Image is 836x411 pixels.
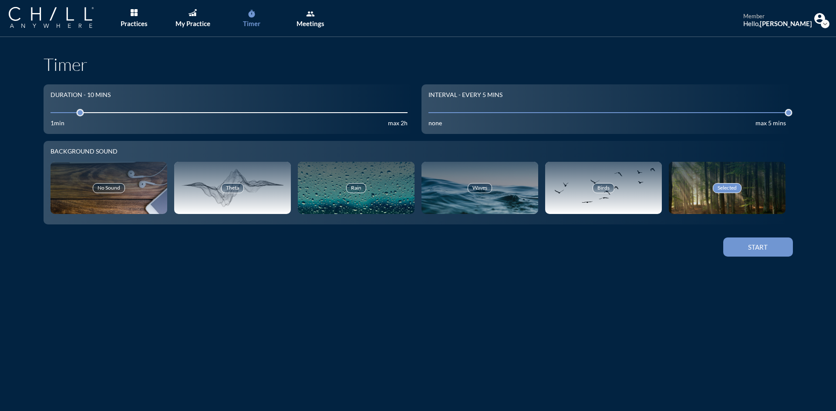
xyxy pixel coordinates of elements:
div: Selected [713,183,742,193]
div: Meetings [297,20,324,27]
div: Hello, [743,20,812,27]
div: Theta [221,183,244,193]
i: timer [247,10,256,18]
div: No Sound [93,183,125,193]
img: Profile icon [814,13,825,24]
div: Background sound [51,148,786,155]
img: List [131,9,138,16]
div: Timer [243,20,260,27]
i: group [306,10,315,18]
div: none [428,120,442,127]
div: Duration - 10 mins [51,91,111,99]
i: expand_more [821,20,829,28]
strong: [PERSON_NAME] [760,20,812,27]
img: Graph [189,9,196,16]
h1: Timer [44,54,793,75]
a: Company Logo [9,7,111,29]
img: Company Logo [9,7,94,28]
button: Start [723,237,793,257]
div: Rain [346,183,366,193]
div: Practices [121,20,148,27]
div: member [743,13,812,20]
div: max 5 mins [755,120,786,127]
div: Birds [593,183,614,193]
div: Waves [468,183,492,193]
div: max 2h [388,120,408,127]
div: My Practice [175,20,210,27]
div: 1min [51,120,64,127]
div: Start [738,243,778,251]
div: Interval - Every 5 mins [428,91,502,99]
